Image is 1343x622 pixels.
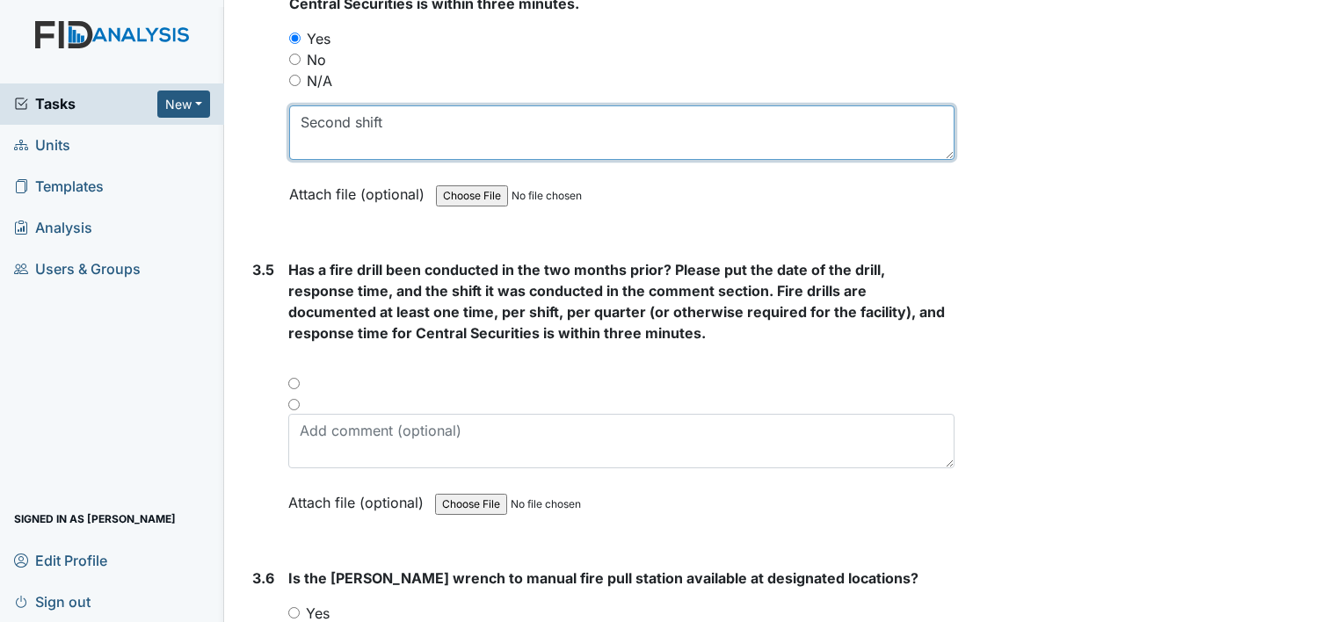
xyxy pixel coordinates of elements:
[288,607,300,618] input: Yes
[252,568,274,589] label: 3.6
[288,482,431,513] label: Attach file (optional)
[14,214,92,242] span: Analysis
[288,261,945,342] span: Has a fire drill been conducted in the two months prior? Please put the date of the drill, respon...
[14,588,91,615] span: Sign out
[289,75,301,86] input: N/A
[307,49,326,70] label: No
[14,256,141,283] span: Users & Groups
[307,70,332,91] label: N/A
[14,505,176,532] span: Signed in as [PERSON_NAME]
[289,33,301,44] input: Yes
[307,28,330,49] label: Yes
[289,54,301,65] input: No
[14,546,107,574] span: Edit Profile
[252,259,274,280] label: 3.5
[14,93,157,114] a: Tasks
[14,132,70,159] span: Units
[288,569,918,587] span: Is the [PERSON_NAME] wrench to manual fire pull station available at designated locations?
[157,90,210,118] button: New
[289,174,432,205] label: Attach file (optional)
[14,173,104,200] span: Templates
